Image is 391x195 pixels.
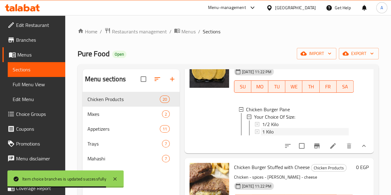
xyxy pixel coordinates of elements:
div: Item choice branches is updated successfully [22,176,106,182]
span: 7 [162,156,169,162]
span: Promotions [16,140,60,147]
button: SA [337,80,354,93]
a: Coupons [2,121,65,136]
div: [GEOGRAPHIC_DATA] [275,4,316,11]
button: export [339,48,379,59]
a: Edit menu item [329,142,337,150]
span: [DATE] 11:22 PM [240,183,274,189]
a: Menus [174,28,196,36]
span: Edit Menu [13,95,60,103]
span: Sort sections [150,72,165,87]
span: Sections [203,28,220,35]
a: Full Menu View [8,77,65,92]
h2: Menu sections [85,74,126,84]
span: Pure Food [78,47,110,61]
span: 2 [162,111,169,117]
span: Appetizers [87,125,160,133]
button: WE [285,80,302,93]
a: Branches [2,32,65,47]
span: Mahashi [87,155,162,162]
span: Full Menu View [13,81,60,88]
span: Menus [17,51,60,58]
span: Coverage Report [16,184,60,192]
a: Edit Restaurant [2,18,65,32]
span: Menu disclaimer [16,155,60,162]
svg: Show Choices [360,142,368,150]
span: A [380,4,383,11]
span: Menus [181,28,196,35]
span: 11 [160,126,169,132]
button: show more [356,138,371,153]
span: Chicken Burger Stuffed with Cheese [234,163,310,172]
span: SU [237,82,249,91]
span: WE [288,82,300,91]
span: 20 [160,96,169,102]
h6: 0 EGP [356,163,369,172]
span: import [302,50,331,57]
a: Promotions [2,136,65,151]
span: Restaurants management [112,28,167,35]
div: Chicken Products20 [83,92,180,107]
span: MO [254,82,266,91]
a: Restaurants management [104,28,167,36]
span: export [344,50,374,57]
span: 1/2 Kilo [262,121,278,128]
div: items [162,155,170,162]
a: Upsell [2,166,65,181]
button: TU [268,80,285,93]
a: Sections [8,62,65,77]
span: Branches [16,36,60,44]
div: Mahashi7 [83,151,180,166]
button: import [297,48,336,59]
li: / [169,28,172,35]
a: Menus [2,47,65,62]
span: Mixes [87,110,162,118]
span: Upsell [16,170,60,177]
span: Trays [87,140,162,147]
span: Edit Restaurant [16,21,60,29]
a: Edit Menu [8,92,65,107]
div: Mixes2 [83,107,180,121]
span: Select to update [295,139,308,152]
span: [DATE] 11:22 PM [240,69,274,75]
button: TH [302,80,319,93]
div: items [162,110,170,118]
div: Menu-management [208,4,246,11]
div: Trays7 [83,136,180,151]
button: MO [251,80,268,93]
span: 7 [162,141,169,147]
span: Chicken Products [311,164,346,172]
li: / [100,28,102,35]
span: TH [305,82,317,91]
a: Menu disclaimer [2,151,65,166]
span: Choice Groups [16,110,60,118]
span: Your Choice Of Size: [254,113,295,121]
span: Chicken Products [87,95,160,103]
button: Branch-specific-item [309,138,324,153]
div: Appetizers11 [83,121,180,136]
span: TU [271,82,283,91]
nav: breadcrumb [78,28,379,36]
nav: Menu sections [83,89,180,168]
a: Choice Groups [2,107,65,121]
div: items [162,140,170,147]
span: 1 Kilo [262,128,274,135]
span: Sections [13,66,60,73]
button: delete [342,138,356,153]
li: / [198,28,200,35]
span: Chicken Burger Pane [246,106,290,113]
button: SU [234,80,251,93]
span: FR [322,82,334,91]
a: Home [78,28,97,35]
button: sort-choices [280,138,295,153]
span: Coupons [16,125,60,133]
span: Open [112,52,126,57]
span: SA [339,82,351,91]
button: FR [320,80,337,93]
